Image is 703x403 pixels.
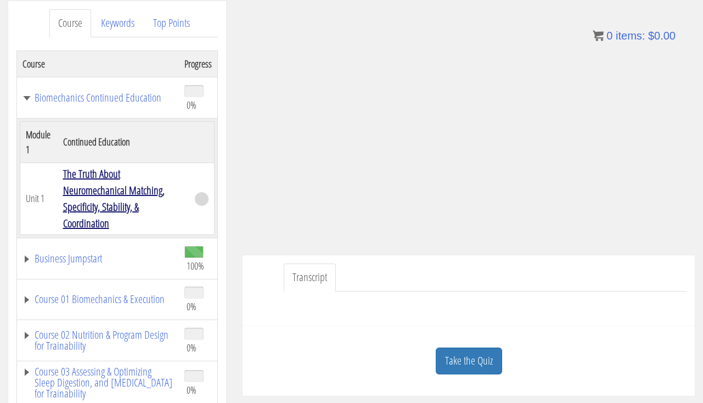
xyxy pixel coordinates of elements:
span: 100% [187,260,204,272]
th: Course [17,51,179,77]
a: Business Jumpstart [23,253,173,264]
th: Module 1 [20,121,58,163]
a: Take the Quiz [436,348,502,374]
bdi: 0.00 [648,30,676,42]
a: 0 items: $0.00 [593,30,676,42]
a: The Truth About Neuromechanical Matching, Specificity, Stability, & Coordination [63,166,165,231]
a: Course 03 Assessing & Optimizing Sleep Digestion, and [MEDICAL_DATA] for Trainability [23,366,173,399]
a: Course 02 Nutrition & Program Design for Trainability [23,329,173,351]
span: 0% [187,384,196,396]
th: Continued Education [58,121,189,163]
a: Biomechanics Continued Education [23,92,173,103]
span: $ [648,30,654,42]
td: Unit 1 [20,163,58,234]
a: Keywords [92,9,143,37]
span: 0% [187,300,196,312]
span: 0% [187,99,196,111]
a: Course 01 Biomechanics & Execution [23,294,173,305]
span: 0% [187,342,196,354]
span: 0 [606,30,612,42]
span: items: [616,30,645,42]
th: Progress [179,51,218,77]
a: Top Points [144,9,199,37]
a: Course [49,9,91,37]
a: Transcript [284,264,336,292]
img: icon11.png [593,30,604,41]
